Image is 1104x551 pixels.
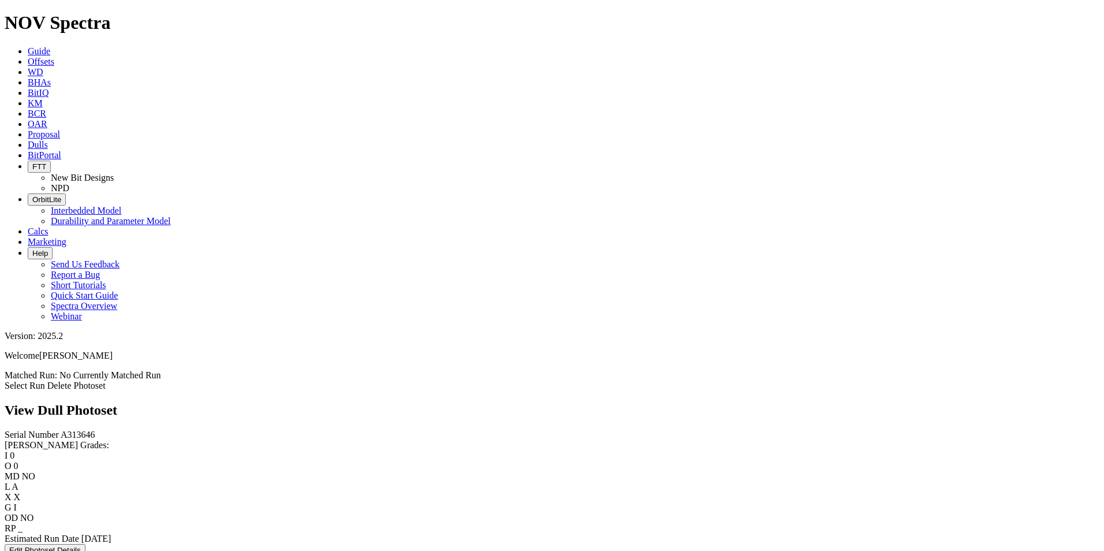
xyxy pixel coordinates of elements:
a: Calcs [28,226,49,236]
a: Send Us Feedback [51,259,120,269]
a: WD [28,67,43,77]
a: BCR [28,109,46,118]
label: X [5,492,12,502]
label: G [5,502,12,512]
span: _ [18,523,23,533]
a: Proposal [28,129,60,139]
a: Short Tutorials [51,280,106,290]
button: Help [28,247,53,259]
a: NPD [51,183,69,193]
a: Dulls [28,140,48,150]
a: Select Run [5,381,45,390]
a: Delete Photoset [47,381,106,390]
span: NO [22,471,35,481]
span: Matched Run: [5,370,57,380]
span: A [12,482,18,492]
h1: NOV Spectra [5,12,1099,33]
span: FTT [32,162,46,171]
span: OrbitLite [32,195,61,204]
div: Version: 2025.2 [5,331,1099,341]
label: MD [5,471,20,481]
span: A313646 [61,430,95,440]
a: Guide [28,46,50,56]
span: 0 [10,451,14,460]
span: 0 [14,461,18,471]
h2: View Dull Photoset [5,403,1099,418]
a: Quick Start Guide [51,291,118,300]
span: I [14,502,17,512]
a: Report a Bug [51,270,100,280]
a: Webinar [51,311,82,321]
a: Spectra Overview [51,301,117,311]
a: Marketing [28,237,66,247]
label: Serial Number [5,430,59,440]
a: Interbedded Model [51,206,121,215]
button: FTT [28,161,51,173]
div: [PERSON_NAME] Grades: [5,440,1099,451]
span: [PERSON_NAME] [39,351,113,360]
a: BHAs [28,77,51,87]
span: [DATE] [81,534,111,543]
p: Welcome [5,351,1099,361]
button: OrbitLite [28,193,66,206]
a: OAR [28,119,47,129]
label: I [5,451,8,460]
a: New Bit Designs [51,173,114,183]
a: KM [28,98,43,108]
a: Durability and Parameter Model [51,216,171,226]
label: L [5,482,10,492]
span: X [14,492,21,502]
label: Estimated Run Date [5,534,79,543]
a: Offsets [28,57,54,66]
a: BitIQ [28,88,49,98]
a: BitPortal [28,150,61,160]
label: RP [5,523,16,533]
label: O [5,461,12,471]
span: No Currently Matched Run [59,370,161,380]
label: OD [5,513,18,523]
span: NO [20,513,33,523]
span: Help [32,249,48,258]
